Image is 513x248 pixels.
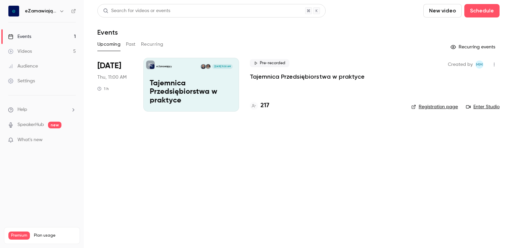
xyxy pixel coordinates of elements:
[206,64,211,69] img: Anna Serpina-Forkasiewicz
[475,60,483,69] span: Marketplanet Marketing
[250,73,365,81] a: Tajemnica Przedsiębiorstwa w praktyce
[17,121,44,128] a: SpeakerHub
[466,104,500,110] a: Enter Studio
[68,137,76,143] iframe: Noticeable Trigger
[34,233,76,238] span: Plan usage
[8,232,30,240] span: Premium
[8,6,19,16] img: eZamawiający
[97,60,121,71] span: [DATE]
[411,104,458,110] a: Registration page
[423,4,462,17] button: New video
[8,33,31,40] div: Events
[126,39,136,50] button: Past
[8,78,35,84] div: Settings
[25,8,56,14] h6: eZamawiający
[448,60,473,69] span: Created by
[476,60,483,69] span: MM
[464,4,500,17] button: Schedule
[156,65,172,68] p: eZamawiający
[143,58,239,112] a: Tajemnica Przedsiębiorstwa w praktyceeZamawiającyAnna Serpina-ForkasiewiczBartosz Skowroński[DATE...
[17,106,27,113] span: Help
[150,79,233,105] p: Tajemnica Przedsiębiorstwa w praktyce
[8,63,38,70] div: Audience
[97,74,127,81] span: Thu, 11:00 AM
[250,101,269,110] a: 217
[201,64,205,69] img: Bartosz Skowroński
[261,101,269,110] h4: 217
[212,64,232,69] span: [DATE] 11:00 AM
[17,136,43,143] span: What's new
[48,122,61,128] span: new
[448,42,500,52] button: Recurring events
[103,7,170,14] div: Search for videos or events
[8,106,76,113] li: help-dropdown-opener
[141,39,164,50] button: Recurring
[250,59,289,67] span: Pre-recorded
[97,28,118,36] h1: Events
[97,86,109,91] div: 1 h
[97,58,133,112] div: Sep 18 Thu, 11:00 AM (Europe/Warsaw)
[8,48,32,55] div: Videos
[97,39,121,50] button: Upcoming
